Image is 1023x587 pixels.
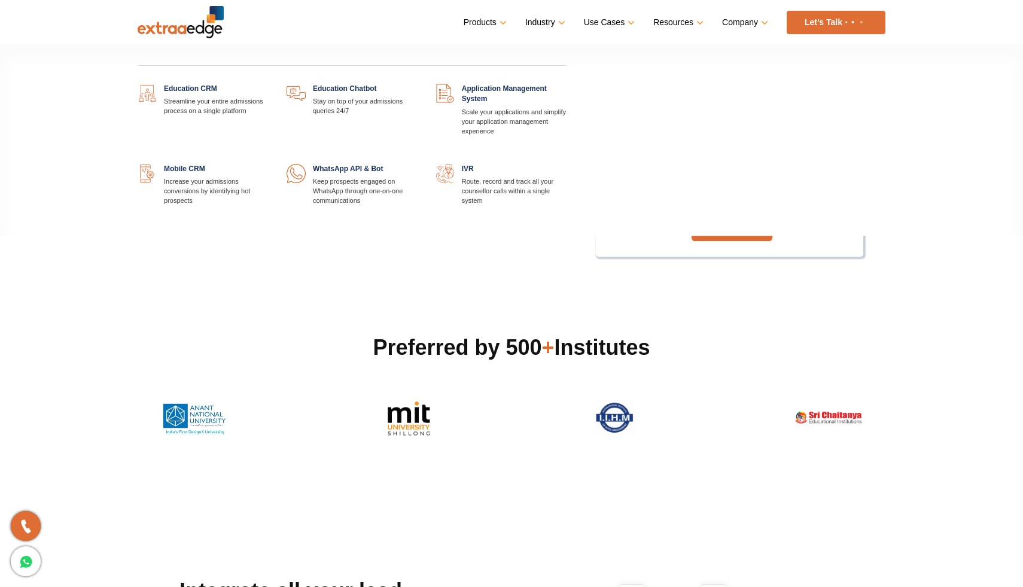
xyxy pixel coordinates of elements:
a: Products [464,14,504,31]
h2: Preferred by 500 Institutes [138,333,885,362]
a: Company [722,14,766,31]
a: Resources [653,14,701,31]
a: Industry [525,14,563,31]
span: + [542,335,555,360]
a: Use Cases [584,14,632,31]
a: Let’s Talk [787,11,885,34]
